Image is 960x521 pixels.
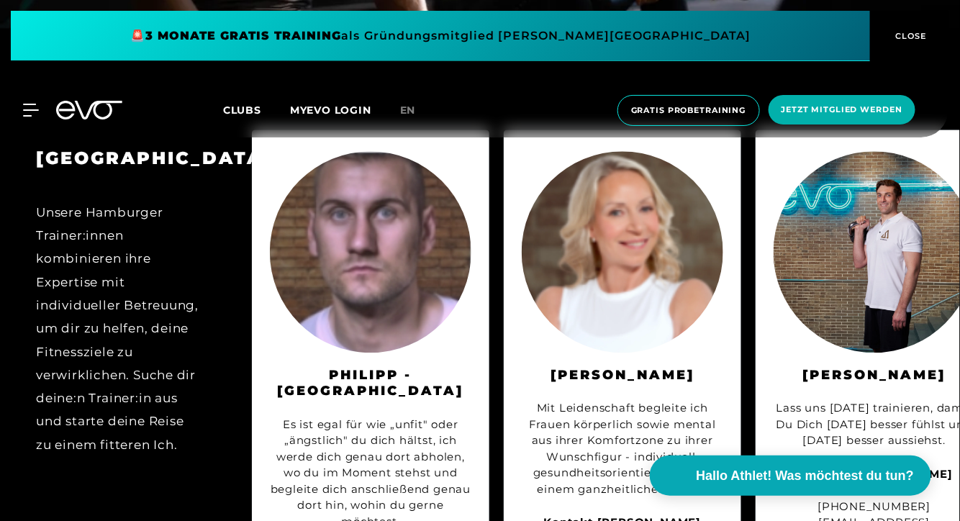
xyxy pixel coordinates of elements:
h3: Philipp - [GEOGRAPHIC_DATA] [270,367,471,399]
img: Christina [522,151,723,353]
span: Jetzt Mitglied werden [782,104,902,116]
button: CLOSE [870,11,949,61]
a: en [400,102,433,119]
a: Gratis Probetraining [613,95,764,126]
span: CLOSE [892,30,928,42]
h3: [GEOGRAPHIC_DATA] [36,148,201,169]
a: Jetzt Mitglied werden [764,95,920,126]
button: Hallo Athlet! Was möchtest du tun? [650,456,931,496]
h3: [PERSON_NAME] [522,367,723,384]
span: Clubs [223,104,261,117]
span: Gratis Probetraining [631,104,746,117]
span: Hallo Athlet! Was möchtest du tun? [696,466,914,486]
img: Philipp [270,151,471,353]
a: Clubs [223,103,290,117]
a: MYEVO LOGIN [290,104,371,117]
div: Unsere Hamburger Trainer:innen kombinieren ihre Expertise mit individueller Betreuung, um dir zu ... [36,201,201,456]
div: Mit Leidenschaft begleite ich Frauen körperlich sowie mental aus ihrer Komfortzone zu ihrer Wunsc... [522,400,723,497]
span: en [400,104,416,117]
